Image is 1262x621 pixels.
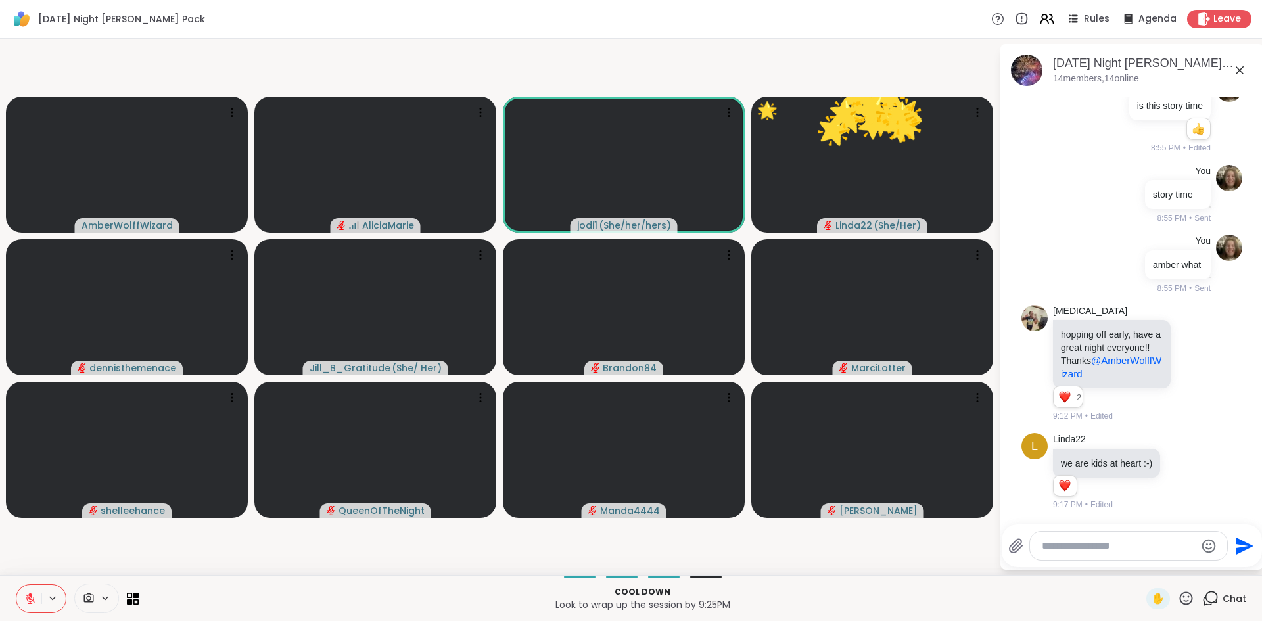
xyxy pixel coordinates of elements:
[82,219,173,232] span: AmberWolffWizard
[1194,283,1211,294] span: Sent
[1153,188,1203,201] p: story time
[89,506,98,515] span: audio-muted
[147,586,1138,598] p: Cool down
[1053,72,1139,85] p: 14 members, 14 online
[147,598,1138,611] p: Look to wrap up the session by 9:25PM
[874,219,921,232] span: ( She/Her )
[1085,410,1088,422] span: •
[1195,165,1211,178] h4: You
[1137,99,1203,112] p: is this story time
[824,221,833,230] span: audio-muted
[1157,283,1186,294] span: 8:55 PM
[1151,142,1180,154] span: 8:55 PM
[757,98,778,124] div: 🌟
[1042,540,1195,553] textarea: Type your message
[1053,433,1086,446] a: Linda22
[339,504,425,517] span: QueenOfTheNight
[89,361,176,375] span: dennisthemenace
[828,506,837,515] span: audio-muted
[1152,591,1165,607] span: ✋
[1195,235,1211,248] h4: You
[577,219,597,232] span: jodi1
[1058,481,1071,492] button: Reactions: love
[1187,118,1210,139] div: Reaction list
[1189,283,1192,294] span: •
[1153,258,1203,271] p: amber what
[1054,386,1077,407] div: Reaction list
[101,504,165,517] span: shelleehance
[1085,499,1088,511] span: •
[831,66,913,148] button: 🌟
[839,504,918,517] span: [PERSON_NAME]
[1188,142,1211,154] span: Edited
[599,219,671,232] span: ( She/her/hers )
[1138,12,1177,26] span: Agenda
[1031,438,1038,455] span: L
[310,361,390,375] span: Jill_B_Gratitude
[392,361,442,375] span: ( She/ Her )
[1058,392,1071,402] button: Reactions: love
[1053,499,1083,511] span: 9:17 PM
[78,363,87,373] span: audio-muted
[603,361,657,375] span: Brandon84
[1077,392,1083,403] span: 2
[327,506,336,515] span: audio-muted
[1157,212,1186,224] span: 8:55 PM
[1228,531,1257,561] button: Send
[591,363,600,373] span: audio-muted
[1183,142,1186,154] span: •
[1090,410,1113,422] span: Edited
[1216,235,1242,261] img: https://sharewell-space-live.sfo3.digitaloceanspaces.com/user-generated/ddf01a60-9946-47ee-892f-d...
[851,361,906,375] span: MarciLotter
[839,363,849,373] span: audio-muted
[1090,499,1113,511] span: Edited
[1061,355,1161,379] span: @AmberWolffWizard
[1011,55,1042,86] img: Wednesday Night Wolff Pack, Oct 08
[337,221,346,230] span: audio-muted
[1223,592,1246,605] span: Chat
[844,79,922,157] button: 🌟
[1061,328,1163,380] p: hopping off early, have a great night everyone!! Thanks
[835,219,872,232] span: Linda22
[588,506,597,515] span: audio-muted
[11,8,33,30] img: ShareWell Logomark
[1213,12,1241,26] span: Leave
[38,12,205,26] span: [DATE] Night [PERSON_NAME] Pack
[1191,124,1205,134] button: Reactions: like
[362,219,414,232] span: AliciaMarie
[1054,476,1077,497] div: Reaction list
[1216,165,1242,191] img: https://sharewell-space-live.sfo3.digitaloceanspaces.com/user-generated/ddf01a60-9946-47ee-892f-d...
[1053,55,1253,72] div: [DATE] Night [PERSON_NAME] Pack, [DATE]
[1053,305,1127,318] a: [MEDICAL_DATA]
[1021,305,1048,331] img: https://sharewell-space-live.sfo3.digitaloceanspaces.com/user-generated/f6f43e5f-55fd-4c9d-9374-9...
[1084,12,1110,26] span: Rules
[1053,410,1083,422] span: 9:12 PM
[1201,538,1217,554] button: Emoji picker
[1061,457,1152,470] p: we are kids at heart :-)
[1189,212,1192,224] span: •
[1194,212,1211,224] span: Sent
[600,504,660,517] span: Manda4444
